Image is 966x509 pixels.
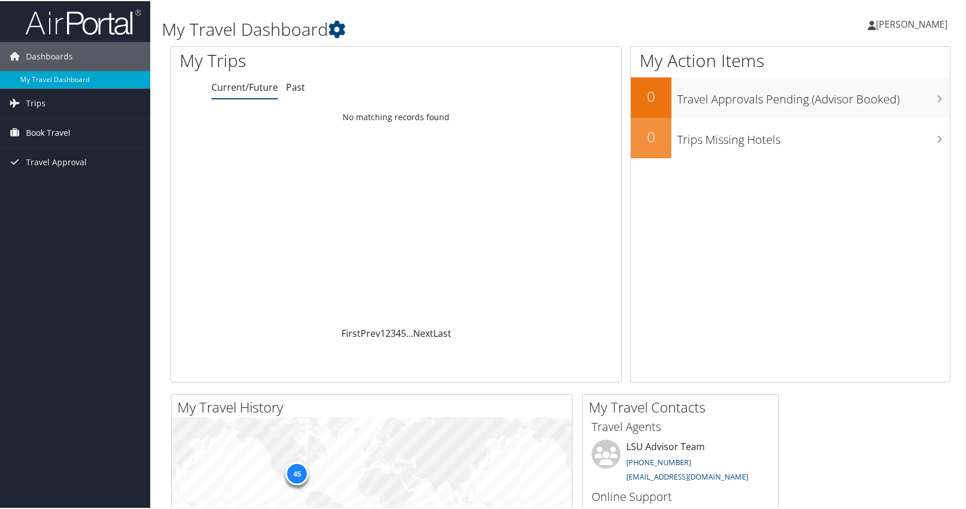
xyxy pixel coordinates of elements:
[26,41,73,70] span: Dashboards
[592,418,770,434] h3: Travel Agents
[631,47,950,72] h1: My Action Items
[26,88,46,117] span: Trips
[631,86,671,105] h2: 0
[631,76,950,117] a: 0Travel Approvals Pending (Advisor Booked)
[361,326,380,339] a: Prev
[401,326,406,339] a: 5
[677,84,950,106] h3: Travel Approvals Pending (Advisor Booked)
[396,326,401,339] a: 4
[285,461,309,484] div: 45
[433,326,451,339] a: Last
[406,326,413,339] span: …
[413,326,433,339] a: Next
[631,126,671,146] h2: 0
[341,326,361,339] a: First
[171,106,621,127] td: No matching records found
[26,117,70,146] span: Book Travel
[626,456,691,466] a: [PHONE_NUMBER]
[162,16,693,40] h1: My Travel Dashboard
[286,80,305,92] a: Past
[592,488,770,504] h3: Online Support
[180,47,425,72] h1: My Trips
[868,6,959,40] a: [PERSON_NAME]
[177,396,572,416] h2: My Travel History
[876,17,948,29] span: [PERSON_NAME]
[677,125,950,147] h3: Trips Missing Hotels
[25,8,141,35] img: airportal-logo.png
[589,396,778,416] h2: My Travel Contacts
[380,326,385,339] a: 1
[631,117,950,157] a: 0Trips Missing Hotels
[626,470,748,481] a: [EMAIL_ADDRESS][DOMAIN_NAME]
[211,80,278,92] a: Current/Future
[26,147,87,176] span: Travel Approval
[391,326,396,339] a: 3
[586,439,775,486] li: LSU Advisor Team
[385,326,391,339] a: 2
